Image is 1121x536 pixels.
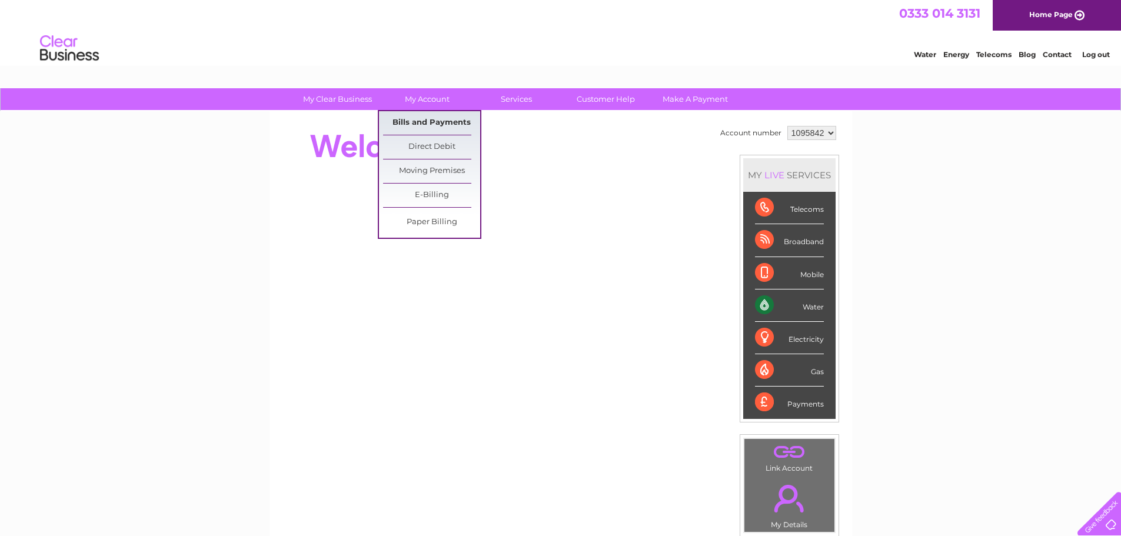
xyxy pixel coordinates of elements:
[976,50,1012,59] a: Telecoms
[383,211,480,234] a: Paper Billing
[1082,50,1110,59] a: Log out
[744,438,835,475] td: Link Account
[378,88,475,110] a: My Account
[383,111,480,135] a: Bills and Payments
[557,88,654,110] a: Customer Help
[914,50,936,59] a: Water
[743,158,836,192] div: MY SERVICES
[717,123,784,143] td: Account number
[39,31,99,66] img: logo.png
[383,184,480,207] a: E-Billing
[289,88,386,110] a: My Clear Business
[647,88,744,110] a: Make A Payment
[383,159,480,183] a: Moving Premises
[755,192,824,224] div: Telecoms
[762,169,787,181] div: LIVE
[943,50,969,59] a: Energy
[747,442,831,462] a: .
[755,257,824,289] div: Mobile
[755,322,824,354] div: Electricity
[383,135,480,159] a: Direct Debit
[468,88,565,110] a: Services
[755,354,824,387] div: Gas
[283,6,839,57] div: Clear Business is a trading name of Verastar Limited (registered in [GEOGRAPHIC_DATA] No. 3667643...
[755,387,824,418] div: Payments
[1043,50,1072,59] a: Contact
[755,289,824,322] div: Water
[1019,50,1036,59] a: Blog
[755,224,824,257] div: Broadband
[747,478,831,519] a: .
[899,6,980,21] a: 0333 014 3131
[744,475,835,532] td: My Details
